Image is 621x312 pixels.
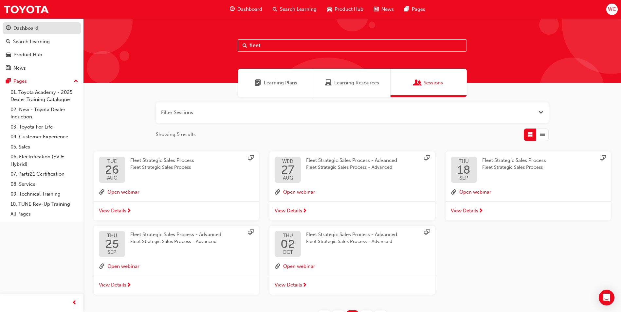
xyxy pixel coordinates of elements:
span: search-icon [273,5,277,13]
span: Pages [412,6,425,13]
a: guage-iconDashboard [225,3,267,16]
img: Trak [3,2,49,17]
div: Dashboard [13,25,38,32]
span: Sessions [424,79,443,87]
span: guage-icon [230,5,235,13]
button: Open webinar [107,262,139,271]
span: next-icon [478,208,483,214]
span: List [540,131,545,138]
span: Search Learning [280,6,317,13]
a: SessionsSessions [391,69,467,97]
div: Pages [13,78,27,85]
button: THU02OCTFleet Strategic Sales Process - AdvancedFleet Strategic Sales Process - Advancedlink-icon... [269,226,435,295]
span: 18 [457,164,470,176]
button: Open webinar [283,188,315,197]
span: next-icon [126,283,131,288]
button: Pages [3,75,81,87]
a: 06. Electrification (EV & Hybrid) [8,152,81,169]
span: link-icon [99,262,105,271]
span: Fleet Strategic Sales Process [482,164,546,171]
a: 02. New - Toyota Dealer Induction [8,105,81,122]
span: THU [457,159,470,164]
span: OCT [281,250,295,255]
a: Dashboard [3,22,81,34]
a: Search Learning [3,36,81,48]
span: THU [281,233,295,238]
span: Dashboard [237,6,262,13]
a: Product Hub [3,49,81,61]
a: 10. TUNE Rev-Up Training [8,199,81,209]
span: View Details [275,207,302,215]
a: THU25SEPFleet Strategic Sales Process - AdvancedFleet Strategic Sales Process - Advanced [99,231,254,257]
span: Product Hub [335,6,363,13]
span: Learning Resources [325,79,332,87]
button: DashboardSearch LearningProduct HubNews [3,21,81,75]
button: TUE26AUGFleet Strategic Sales ProcessFleet Strategic Sales Processlink-iconOpen webinarView Details [94,151,259,220]
a: 01. Toyota Academy - 2025 Dealer Training Catalogue [8,87,81,105]
span: Fleet Strategic Sales Process - Advanced [306,232,397,237]
span: sessionType_ONLINE_URL-icon [424,229,430,236]
span: Fleet Strategic Sales Process - Advanced [130,232,221,237]
a: All Pages [8,209,81,219]
div: Search Learning [13,38,50,45]
span: View Details [99,207,126,215]
button: WED27AUGFleet Strategic Sales Process - AdvancedFleet Strategic Sales Process - Advancedlink-icon... [269,151,435,220]
span: THU [105,233,119,238]
a: Learning PlansLearning Plans [238,69,314,97]
span: prev-icon [72,299,77,307]
a: THU18SEPFleet Strategic Sales ProcessFleet Strategic Sales Process [451,157,606,183]
a: 03. Toyota For Life [8,122,81,132]
button: Open the filter [539,109,543,116]
span: sessionType_ONLINE_URL-icon [600,155,606,162]
span: Learning Plans [255,79,261,87]
a: View Details [94,201,259,220]
span: 25 [105,238,119,250]
a: 07. Parts21 Certification [8,169,81,179]
span: search-icon [6,39,10,45]
span: Sessions [414,79,421,87]
span: View Details [451,207,478,215]
span: car-icon [327,5,332,13]
span: WC [608,6,616,13]
span: sessionType_ONLINE_URL-icon [248,229,254,236]
input: Search... [238,39,467,52]
a: news-iconNews [369,3,399,16]
div: Product Hub [13,51,42,59]
span: Fleet Strategic Sales Process - Advanced [306,157,397,163]
span: 26 [105,164,119,176]
button: THU18SEPFleet Strategic Sales ProcessFleet Strategic Sales Processlink-iconOpen webinarView Details [446,151,611,220]
a: View Details [269,276,435,295]
span: AUG [105,176,119,181]
span: pages-icon [404,5,409,13]
a: car-iconProduct Hub [322,3,369,16]
span: News [381,6,394,13]
a: Learning ResourcesLearning Resources [314,69,391,97]
span: link-icon [275,262,281,271]
span: next-icon [126,208,131,214]
button: THU25SEPFleet Strategic Sales Process - AdvancedFleet Strategic Sales Process - Advancedlink-icon... [94,226,259,295]
button: Open webinar [283,262,315,271]
span: SEP [105,250,119,255]
a: View Details [94,276,259,295]
span: TUE [105,159,119,164]
a: View Details [269,201,435,220]
a: View Details [446,201,611,220]
span: Learning Resources [334,79,379,87]
span: 02 [281,238,295,250]
a: WED27AUGFleet Strategic Sales Process - AdvancedFleet Strategic Sales Process - Advanced [275,157,429,183]
div: Open Intercom Messenger [599,290,614,305]
a: 04. Customer Experience [8,132,81,142]
span: Fleet Strategic Sales Process - Advanced [306,238,397,246]
div: News [13,64,26,72]
button: Open webinar [107,188,139,197]
button: Open webinar [459,188,491,197]
span: Fleet Strategic Sales Process [482,157,546,163]
a: 08. Service [8,179,81,189]
a: pages-iconPages [399,3,430,16]
span: Fleet Strategic Sales Process - Advanced [306,164,397,171]
span: WED [281,159,294,164]
a: TUE26AUGFleet Strategic Sales ProcessFleet Strategic Sales Process [99,157,254,183]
